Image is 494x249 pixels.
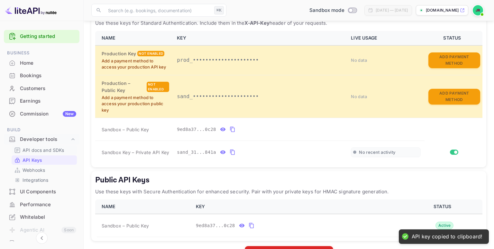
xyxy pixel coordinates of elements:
[95,188,482,196] p: Use these keys with Secure Authentication for enhanced security. Pair with your private keys for ...
[376,7,408,13] div: [DATE] — [DATE]
[14,167,74,173] a: Webhooks
[20,110,76,118] div: Commission
[23,157,42,163] p: API Keys
[214,6,224,14] div: ⌘K
[351,58,367,63] span: No data
[347,31,424,45] th: LIVE USAGE
[428,52,480,68] button: Add Payment Method
[20,188,76,196] div: UI Components
[95,199,482,237] table: public api keys table
[435,222,454,229] div: Active
[102,80,145,94] h6: Production – Public Key
[23,147,64,153] p: API docs and SDKs
[4,82,79,94] a: Customers
[4,30,79,43] div: Getting started
[4,108,79,120] a: CommissionNew
[173,31,347,45] th: KEY
[95,175,482,185] h5: Public API Keys
[20,72,76,79] div: Bookings
[4,134,79,145] div: Developer tools
[12,155,77,165] div: API Keys
[23,177,48,183] p: Integrations
[4,57,79,69] a: Home
[4,126,79,134] span: Build
[14,157,74,163] a: API Keys
[192,199,405,214] th: KEY
[95,31,482,163] table: private api keys table
[309,7,344,14] span: Sandbox mode
[20,240,76,247] div: API Logs
[428,57,480,62] a: Add Payment Method
[63,111,76,117] div: New
[12,175,77,185] div: Integrations
[147,82,169,92] div: Not enabled
[104,4,212,17] input: Search (e.g. bookings, documentation)
[14,147,74,153] a: API docs and SDKs
[473,5,483,15] img: John Richards
[23,167,45,173] p: Webhooks
[4,198,79,211] div: Performance
[177,56,343,64] p: prod_•••••••••••••••••••••
[196,222,235,229] span: 9ed8a37...0c28
[359,150,395,155] span: No recent activity
[177,93,343,100] p: sand_•••••••••••••••••••••
[20,136,70,143] div: Developer tools
[36,232,48,244] button: Collapse navigation
[426,7,459,13] p: [DOMAIN_NAME]
[102,150,169,155] span: Sandbox Key – Private API Key
[12,165,77,175] div: Webhooks
[20,60,76,67] div: Home
[307,7,359,14] div: Switch to Production mode
[102,126,149,133] span: Sandbox – Public Key
[4,69,79,82] div: Bookings
[4,198,79,210] a: Performance
[102,50,136,57] h6: Production Key
[102,58,169,70] p: Add a payment method to access your production API key
[425,31,482,45] th: STATUS
[412,233,482,240] div: API key copied to clipboard!
[244,20,269,26] strong: X-API-Key
[177,149,216,156] span: sand_31...841a
[428,89,480,105] button: Add Payment Method
[20,33,76,40] a: Getting started
[20,214,76,221] div: Whitelabel
[4,237,79,249] a: API Logs
[4,211,79,223] a: Whitelabel
[351,94,367,99] span: No data
[4,186,79,198] a: UI Components
[4,186,79,198] div: UI Components
[4,69,79,81] a: Bookings
[95,31,173,45] th: NAME
[12,145,77,155] div: API docs and SDKs
[137,51,164,56] div: Not enabled
[177,126,216,133] span: 9ed8a37...0c28
[102,95,169,114] p: Add a payment method to access your production public key
[20,85,76,92] div: Customers
[405,199,482,214] th: STATUS
[14,177,74,183] a: Integrations
[4,82,79,95] div: Customers
[102,222,149,229] span: Sandbox – Public Key
[95,19,482,27] p: Use these keys for Standard Authentication. Include them in the header of your requests.
[428,93,480,99] a: Add Payment Method
[5,5,57,15] img: LiteAPI logo
[20,97,76,105] div: Earnings
[95,199,192,214] th: NAME
[20,201,76,208] div: Performance
[4,95,79,107] a: Earnings
[4,50,79,57] span: Business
